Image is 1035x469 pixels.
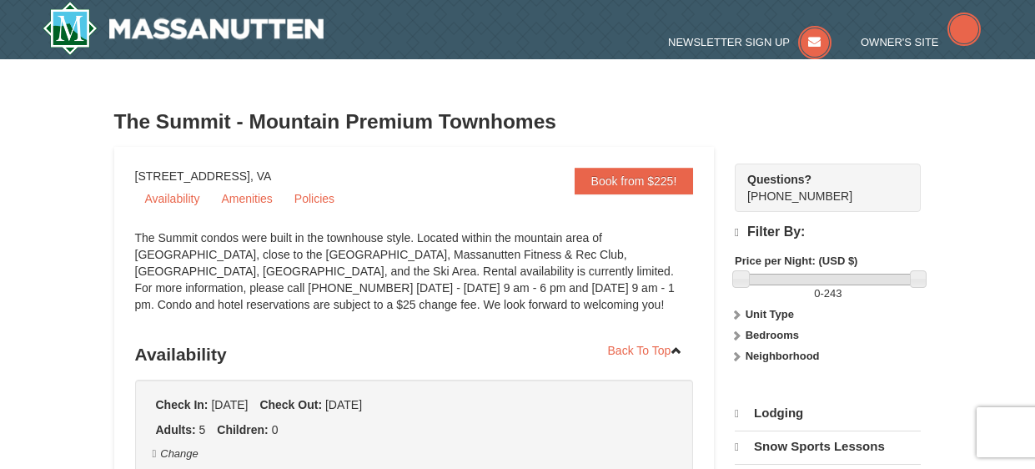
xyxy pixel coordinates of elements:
[735,224,921,240] h4: Filter By:
[814,287,820,300] span: 0
[735,255,857,267] strong: Price per Night: (USD $)
[746,308,794,320] strong: Unit Type
[325,398,362,411] span: [DATE]
[152,445,199,463] button: Change
[575,168,694,194] a: Book from $225!
[199,423,206,436] span: 5
[746,350,820,362] strong: Neighborhood
[272,423,279,436] span: 0
[156,423,196,436] strong: Adults:
[135,229,694,330] div: The Summit condos were built in the townhouse style. Located within the mountain area of [GEOGRAP...
[211,186,282,211] a: Amenities
[747,171,891,203] span: [PHONE_NUMBER]
[735,398,921,429] a: Lodging
[861,36,981,48] a: Owner's Site
[597,338,694,363] a: Back To Top
[135,338,694,371] h3: Availability
[668,36,790,48] span: Newsletter Sign Up
[43,2,324,55] a: Massanutten Resort
[747,173,811,186] strong: Questions?
[861,36,939,48] span: Owner's Site
[824,287,842,300] span: 243
[735,285,921,302] label: -
[114,105,922,139] h3: The Summit - Mountain Premium Townhomes
[217,423,268,436] strong: Children:
[668,36,832,48] a: Newsletter Sign Up
[156,398,209,411] strong: Check In:
[135,186,210,211] a: Availability
[211,398,248,411] span: [DATE]
[735,431,921,462] a: Snow Sports Lessons
[259,398,322,411] strong: Check Out:
[284,186,344,211] a: Policies
[746,329,799,341] strong: Bedrooms
[43,2,324,55] img: Massanutten Resort Logo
